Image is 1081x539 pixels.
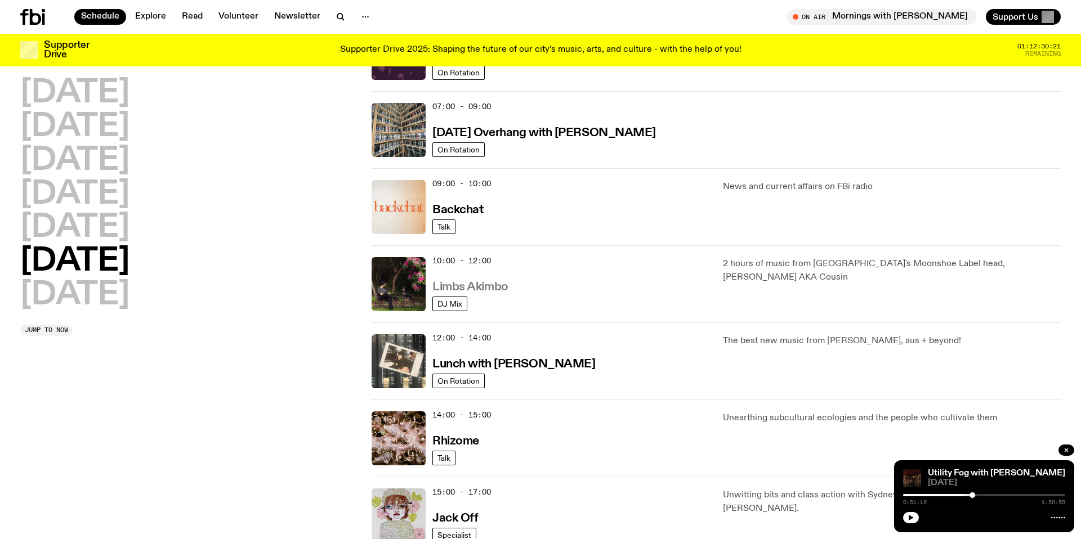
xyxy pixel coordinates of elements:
[20,111,129,143] button: [DATE]
[1042,500,1065,505] span: 1:59:59
[372,411,426,465] img: A close up picture of a bunch of ginger roots. Yellow squiggles with arrows, hearts and dots are ...
[1025,51,1061,57] span: Remaining
[20,145,129,177] button: [DATE]
[432,219,455,234] a: Talk
[437,68,480,77] span: On Rotation
[432,297,467,311] a: DJ Mix
[432,255,491,266] span: 10:00 - 12:00
[432,101,491,112] span: 07:00 - 09:00
[20,325,73,336] button: Jump to now
[267,9,327,25] a: Newsletter
[74,9,126,25] a: Schedule
[44,41,89,60] h3: Supporter Drive
[787,9,977,25] button: On AirMornings with [PERSON_NAME]
[723,257,1061,284] p: 2 hours of music from [GEOGRAPHIC_DATA]'s Moonshoe Label head, [PERSON_NAME] AKA Cousin
[432,127,656,139] h3: [DATE] Overhang with [PERSON_NAME]
[437,453,450,462] span: Talk
[993,12,1038,22] span: Support Us
[437,299,462,308] span: DJ Mix
[437,145,480,154] span: On Rotation
[20,212,129,244] button: [DATE]
[432,451,455,465] a: Talk
[432,433,479,447] a: Rhizome
[25,327,68,333] span: Jump to now
[432,410,491,420] span: 14:00 - 15:00
[432,513,478,524] h3: Jack Off
[903,469,921,487] img: Cover to (SAFETY HAZARD) مخاطر السلامة by electroneya, MARTINA and TNSXORDS
[432,125,656,139] a: [DATE] Overhang with [PERSON_NAME]
[432,510,478,524] a: Jack Off
[928,479,1065,487] span: [DATE]
[723,411,1061,425] p: Unearthing subcultural ecologies and the people who cultivate them
[723,488,1061,515] p: Unwitting bits and class action with Sydney's antidote to AM/FM stereo types, [PERSON_NAME].
[212,9,265,25] a: Volunteer
[928,469,1065,478] a: Utility Fog with [PERSON_NAME]
[128,9,173,25] a: Explore
[20,179,129,210] button: [DATE]
[372,257,426,311] img: Jackson sits at an outdoor table, legs crossed and gazing at a black and brown dog also sitting a...
[437,531,471,539] span: Specialist
[432,202,483,216] a: Backchat
[340,45,741,55] p: Supporter Drive 2025: Shaping the future of our city’s music, arts, and culture - with the help o...
[432,358,595,370] h3: Lunch with [PERSON_NAME]
[432,374,485,388] a: On Rotation
[372,334,426,388] img: A polaroid of Ella Avni in the studio on top of the mixer which is also located in the studio.
[723,334,1061,348] p: The best new music from [PERSON_NAME], aus + beyond!
[432,356,595,370] a: Lunch with [PERSON_NAME]
[432,142,485,157] a: On Rotation
[432,65,485,80] a: On Rotation
[432,435,479,447] h3: Rhizome
[432,178,491,189] span: 09:00 - 10:00
[432,333,491,343] span: 12:00 - 14:00
[372,103,426,157] img: A corner shot of the fbi music library
[723,180,1061,194] p: News and current affairs on FBi radio
[20,246,129,277] button: [DATE]
[437,376,480,385] span: On Rotation
[175,9,209,25] a: Read
[986,9,1061,25] button: Support Us
[1017,43,1061,50] span: 01:12:30:21
[432,487,491,497] span: 15:00 - 17:00
[432,279,508,293] a: Limbs Akimbo
[20,280,129,311] button: [DATE]
[20,78,129,109] button: [DATE]
[437,222,450,231] span: Talk
[432,281,508,293] h3: Limbs Akimbo
[432,204,483,216] h3: Backchat
[903,500,927,505] span: 0:51:19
